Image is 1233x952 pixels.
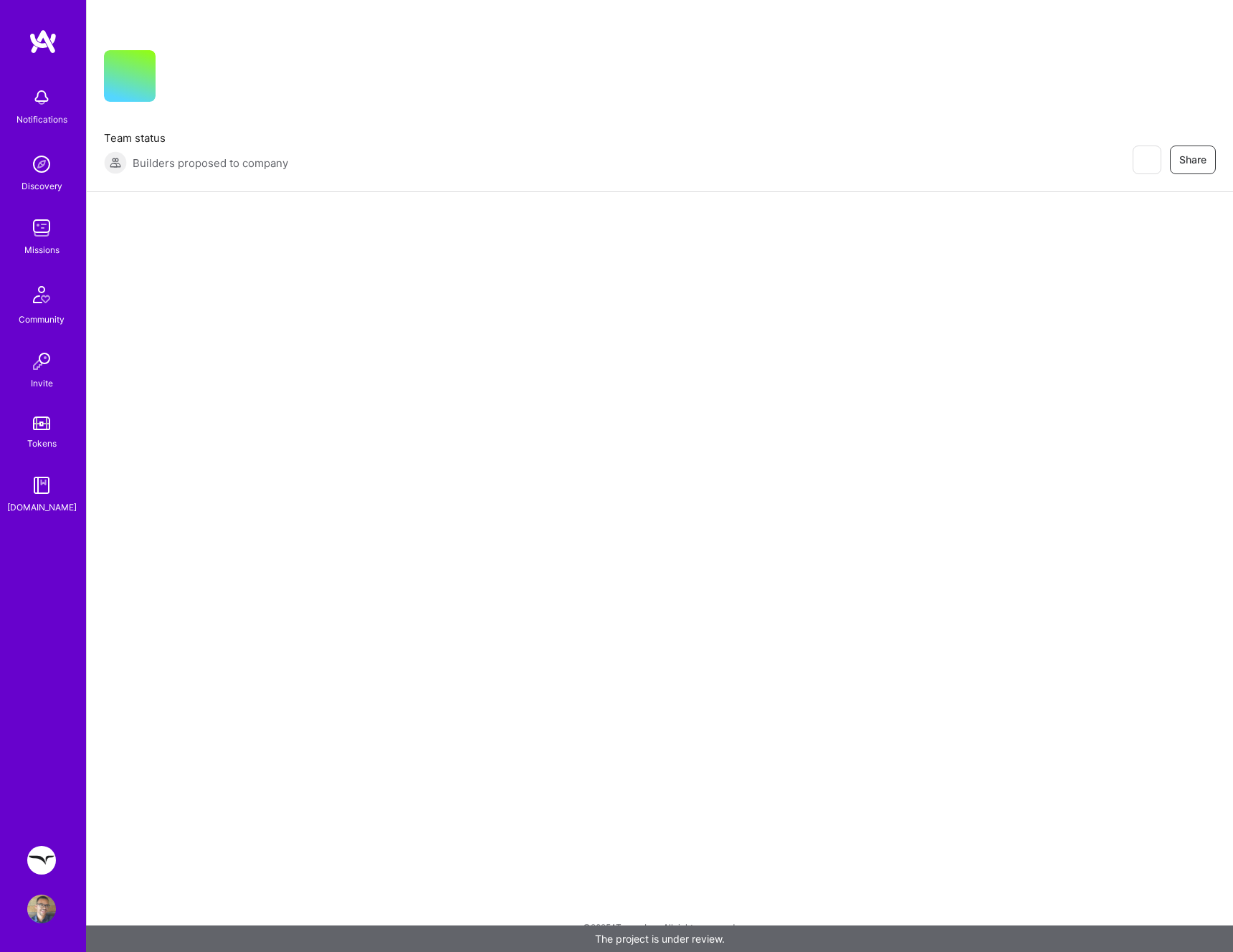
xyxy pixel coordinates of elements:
img: User Avatar [27,895,56,923]
div: Missions [24,242,59,257]
span: Share [1179,153,1206,167]
img: discovery [27,150,56,178]
div: Discovery [22,178,62,194]
i: icon CompanyGray [173,73,184,85]
span: Team status [104,130,288,146]
a: User Avatar [24,895,59,923]
i: icon EyeClosed [1141,154,1152,166]
div: Tokens [27,436,57,451]
img: Builders proposed to company [104,151,127,174]
img: Community [24,277,59,312]
button: Share [1170,146,1216,174]
div: The project is under review. [86,925,1233,952]
img: guide book [27,471,56,500]
div: Invite [31,376,53,391]
span: Builders proposed to company [133,156,288,171]
img: tokens [33,416,50,430]
img: Invite [27,347,56,376]
a: Freed: Enterprise healthcare AI integration tool [24,846,59,875]
img: Freed: Enterprise healthcare AI integration tool [27,846,56,875]
img: logo [29,29,57,54]
div: [DOMAIN_NAME] [7,500,77,515]
img: teamwork [27,214,56,242]
img: bell [27,83,56,112]
div: Notifications [16,112,67,127]
div: Community [19,312,65,327]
